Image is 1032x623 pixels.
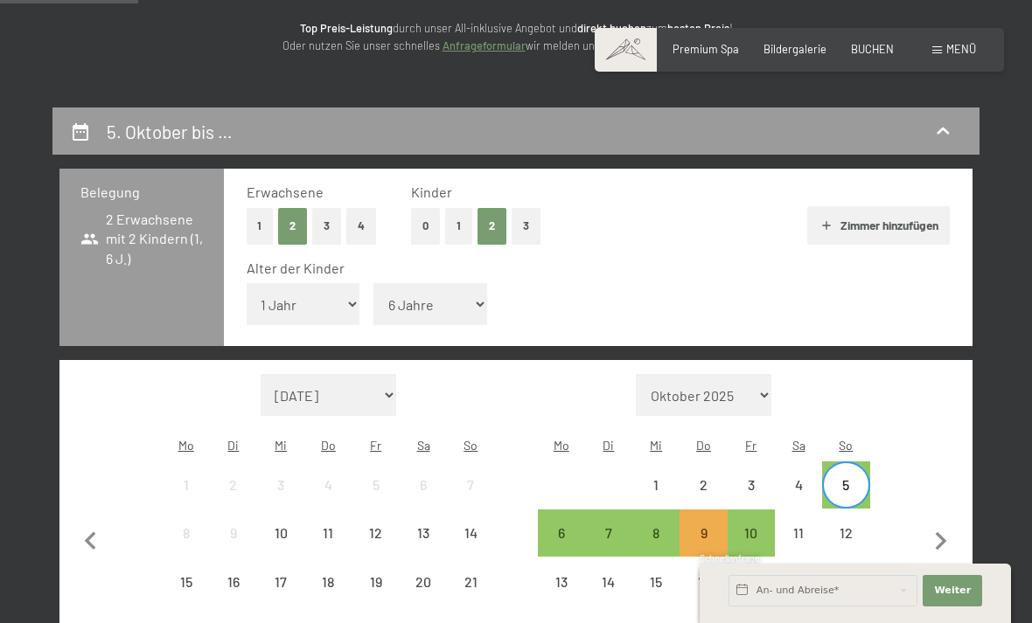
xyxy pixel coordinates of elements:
[443,38,526,52] a: Anfrageformular
[164,478,207,522] div: 1
[162,557,209,605] div: Abreise nicht möglich
[370,438,381,453] abbr: Freitag
[306,478,350,522] div: 4
[80,183,203,202] h3: Belegung
[354,575,398,619] div: 19
[400,509,447,557] div: Sat Sep 13 2025
[300,21,393,35] strong: Top Preis-Leistung
[257,557,304,605] div: Abreise nicht möglich
[400,557,447,605] div: Sat Sep 20 2025
[585,509,632,557] div: Tue Oct 07 2025
[946,42,976,56] span: Menü
[634,526,678,570] div: 8
[680,557,727,605] div: Abreise nicht möglich
[680,509,727,557] div: Thu Oct 09 2025
[478,208,506,244] button: 2
[775,461,822,509] div: Abreise nicht möglich
[352,557,400,605] div: Fri Sep 19 2025
[745,438,757,453] abbr: Freitag
[728,461,775,509] div: Abreise nicht möglich
[352,509,400,557] div: Abreise nicht möglich
[447,461,494,509] div: Abreise nicht möglich
[632,461,680,509] div: Wed Oct 01 2025
[212,478,255,522] div: 2
[210,509,257,557] div: Tue Sep 09 2025
[512,208,540,244] button: 3
[401,526,445,570] div: 13
[587,575,631,619] div: 14
[80,210,203,268] span: 2 Erwachsene mit 2 Kindern (1, 6 J.)
[700,553,760,564] span: Schnellanfrage
[447,509,494,557] div: Sun Sep 14 2025
[632,557,680,605] div: Abreise nicht möglich
[728,461,775,509] div: Fri Oct 03 2025
[449,526,492,570] div: 14
[162,461,209,509] div: Abreise nicht möglich
[540,526,583,570] div: 6
[107,121,233,142] h2: 5. Oktober bis …
[164,526,207,570] div: 8
[352,461,400,509] div: Abreise nicht möglich
[632,509,680,557] div: Wed Oct 08 2025
[680,509,727,557] div: Abreise nicht möglich, da die Mindestaufenthaltsdauer nicht erfüllt wird
[212,526,255,570] div: 9
[162,509,209,557] div: Mon Sep 08 2025
[587,526,631,570] div: 7
[538,509,585,557] div: Abreise möglich
[401,575,445,619] div: 20
[306,575,350,619] div: 18
[247,183,324,200] span: Erwachsene
[824,478,868,522] div: 5
[680,557,727,605] div: Thu Oct 16 2025
[728,509,775,557] div: Abreise möglich
[210,557,257,605] div: Tue Sep 16 2025
[777,526,820,570] div: 11
[681,575,725,619] div: 16
[775,461,822,509] div: Sat Oct 04 2025
[400,557,447,605] div: Abreise nicht möglich
[257,557,304,605] div: Wed Sep 17 2025
[312,208,341,244] button: 3
[667,21,729,35] strong: besten Preis
[275,438,287,453] abbr: Mittwoch
[839,438,853,453] abbr: Sonntag
[681,526,725,570] div: 9
[304,461,352,509] div: Thu Sep 04 2025
[304,557,352,605] div: Abreise nicht möglich
[777,478,820,522] div: 4
[259,526,303,570] div: 10
[696,438,711,453] abbr: Donnerstag
[411,183,452,200] span: Kinder
[257,509,304,557] div: Wed Sep 10 2025
[775,509,822,557] div: Abreise nicht möglich
[538,557,585,605] div: Abreise nicht möglich
[346,208,376,244] button: 4
[304,509,352,557] div: Thu Sep 11 2025
[538,557,585,605] div: Mon Oct 13 2025
[634,575,678,619] div: 15
[449,478,492,522] div: 7
[554,438,569,453] abbr: Montag
[585,509,632,557] div: Abreise möglich
[247,259,937,278] div: Alter der Kinder
[934,584,971,598] span: Weiter
[851,42,894,56] span: BUCHEN
[259,575,303,619] div: 17
[164,575,207,619] div: 15
[306,526,350,570] div: 11
[212,575,255,619] div: 16
[352,461,400,509] div: Fri Sep 05 2025
[822,509,869,557] div: Abreise nicht möglich
[728,509,775,557] div: Fri Oct 10 2025
[417,438,430,453] abbr: Samstag
[257,509,304,557] div: Abreise nicht möglich
[540,575,583,619] div: 13
[673,42,739,56] span: Premium Spa
[352,509,400,557] div: Fri Sep 12 2025
[449,575,492,619] div: 21
[247,208,274,244] button: 1
[680,461,727,509] div: Abreise nicht möglich
[321,438,336,453] abbr: Donnerstag
[304,509,352,557] div: Abreise nicht möglich
[577,21,646,35] strong: direkt buchen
